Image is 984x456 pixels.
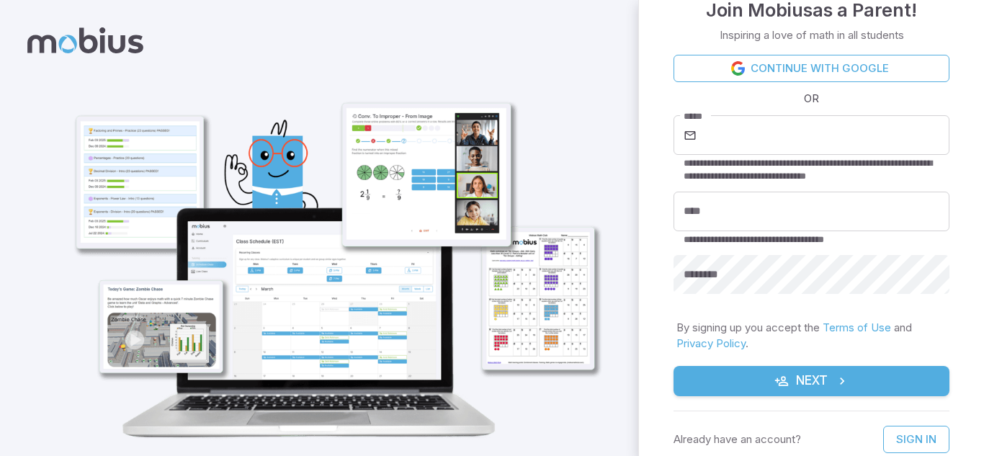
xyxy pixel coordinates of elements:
a: Privacy Policy [676,336,746,350]
a: Terms of Use [823,321,891,334]
p: Inspiring a love of math in all students [720,27,904,43]
p: By signing up you accept the and . [676,320,947,352]
span: OR [800,91,823,107]
a: Continue with Google [674,55,949,82]
a: Sign In [883,426,949,453]
button: Next [674,366,949,396]
img: parent_1-illustration [48,40,613,455]
p: Already have an account? [674,432,801,447]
